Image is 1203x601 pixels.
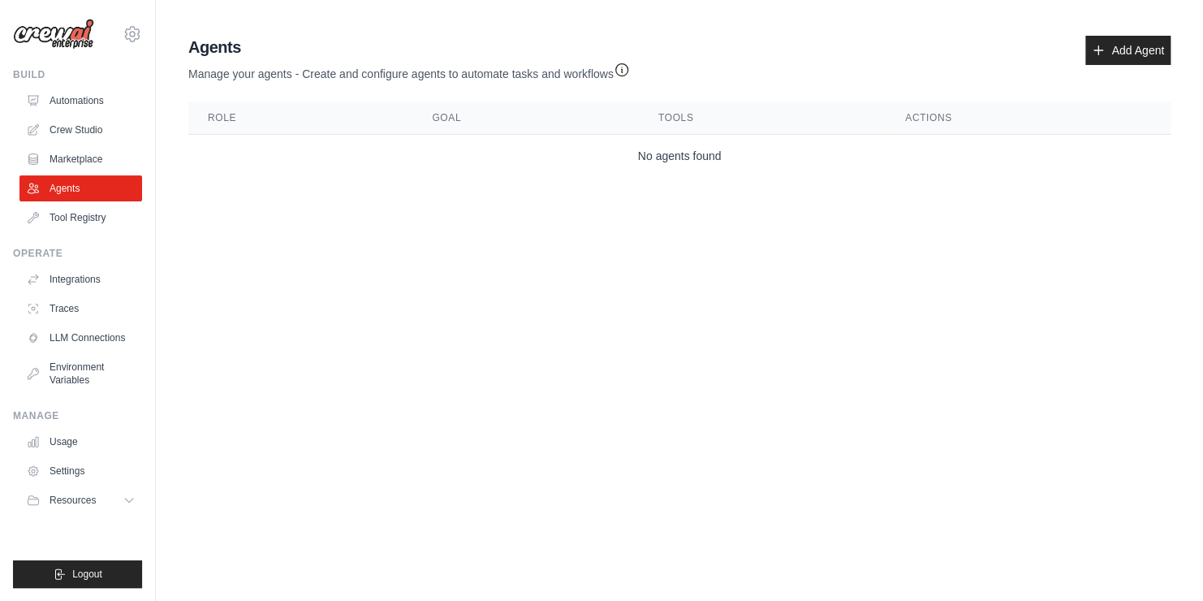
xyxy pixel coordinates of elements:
[19,296,142,322] a: Traces
[13,560,142,588] button: Logout
[188,102,412,135] th: Role
[13,19,94,50] img: Logo
[19,205,142,231] a: Tool Registry
[639,102,886,135] th: Tools
[13,247,142,260] div: Operate
[188,36,630,58] h2: Agents
[19,88,142,114] a: Automations
[19,354,142,393] a: Environment Variables
[50,494,96,507] span: Resources
[19,458,142,484] a: Settings
[19,429,142,455] a: Usage
[188,58,630,82] p: Manage your agents - Create and configure agents to automate tasks and workflows
[1085,36,1171,65] a: Add Agent
[19,325,142,351] a: LLM Connections
[13,409,142,422] div: Manage
[19,266,142,292] a: Integrations
[412,102,639,135] th: Goal
[13,68,142,81] div: Build
[886,102,1171,135] th: Actions
[19,487,142,513] button: Resources
[188,135,1171,178] td: No agents found
[19,146,142,172] a: Marketplace
[72,568,102,581] span: Logout
[19,175,142,201] a: Agents
[19,117,142,143] a: Crew Studio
